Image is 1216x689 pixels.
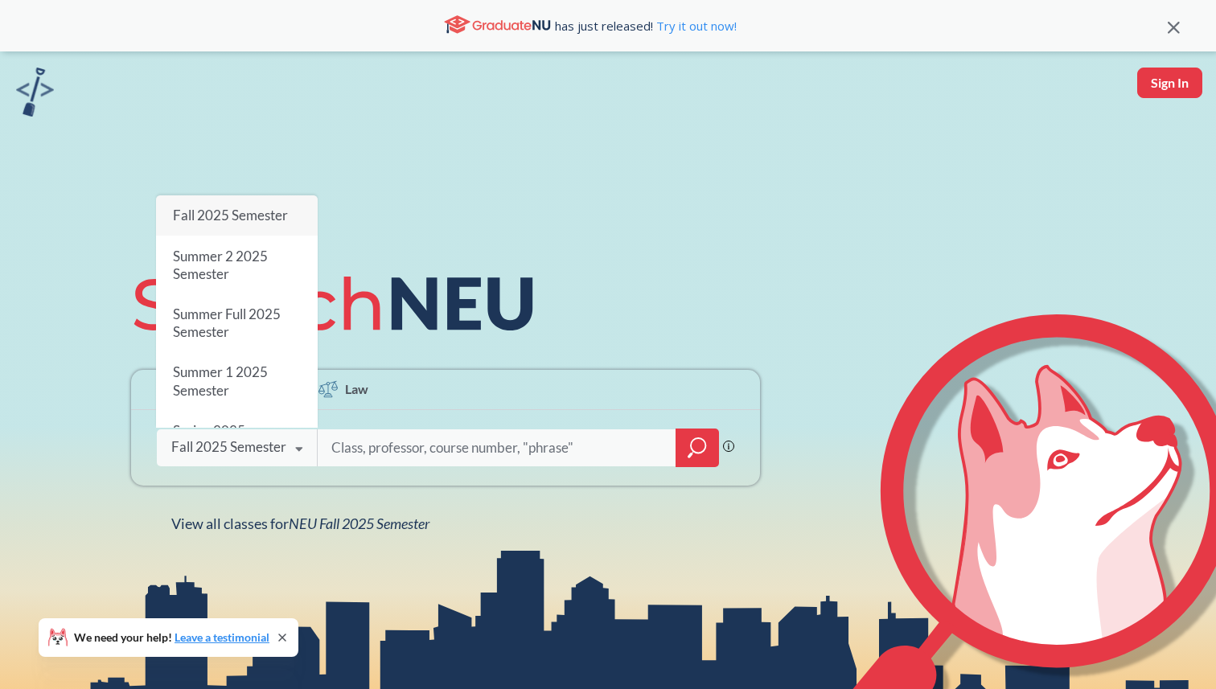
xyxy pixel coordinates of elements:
[173,422,245,457] span: Spring 2025 Semester
[74,632,269,643] span: We need your help!
[555,17,737,35] span: has just released!
[16,68,54,117] img: sandbox logo
[345,379,368,398] span: Law
[173,306,281,340] span: Summer Full 2025 Semester
[653,18,737,34] a: Try it out now!
[688,437,707,459] svg: magnifying glass
[171,515,429,532] span: View all classes for
[1137,68,1202,98] button: Sign In
[330,431,664,465] input: Class, professor, course number, "phrase"
[175,630,269,644] a: Leave a testimonial
[676,429,719,467] div: magnifying glass
[173,247,268,281] span: Summer 2 2025 Semester
[171,438,286,456] div: Fall 2025 Semester
[173,207,288,224] span: Fall 2025 Semester
[173,363,268,398] span: Summer 1 2025 Semester
[16,68,54,121] a: sandbox logo
[289,515,429,532] span: NEU Fall 2025 Semester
